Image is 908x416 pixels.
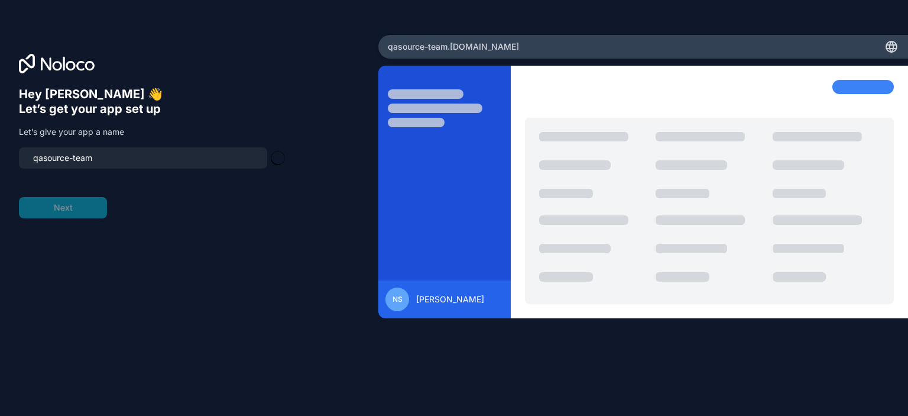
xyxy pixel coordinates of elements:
p: Let’s give your app a name [19,126,284,138]
span: nS [393,295,403,304]
h6: Let’s get your app set up [19,102,284,117]
h6: Hey [PERSON_NAME] 👋 [19,87,284,102]
input: my-team [26,150,260,166]
span: qasource-team .[DOMAIN_NAME] [388,41,519,53]
span: [PERSON_NAME] [416,294,484,305]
